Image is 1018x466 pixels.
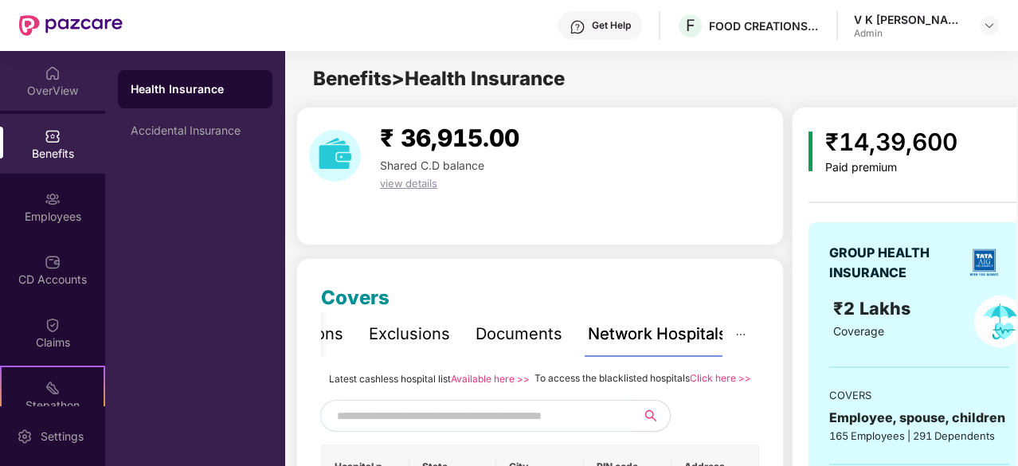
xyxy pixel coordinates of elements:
span: Covers [321,286,390,309]
a: Available here >> [451,373,530,385]
div: Paid premium [825,161,957,174]
img: svg+xml;base64,PHN2ZyBpZD0iRW1wbG95ZWVzIiB4bWxucz0iaHR0cDovL3d3dy53My5vcmcvMjAwMC9zdmciIHdpZHRoPS... [45,191,61,207]
span: ₹ 36,915.00 [380,123,519,152]
img: svg+xml;base64,PHN2ZyBpZD0iSG9tZSIgeG1sbnM9Imh0dHA6Ly93d3cudzMub3JnLzIwMDAvc3ZnIiB3aWR0aD0iMjAiIG... [45,65,61,81]
img: insurerLogo [964,242,1004,283]
span: Benefits > Health Insurance [313,67,565,90]
span: Coverage [833,324,884,338]
span: Latest cashless hospital list [329,373,451,385]
img: svg+xml;base64,PHN2ZyBpZD0iQ2xhaW0iIHhtbG5zPSJodHRwOi8vd3d3LnczLm9yZy8yMDAwL3N2ZyIgd2lkdGg9IjIwIi... [45,317,61,333]
span: F [686,16,695,35]
img: svg+xml;base64,PHN2ZyBpZD0iQmVuZWZpdHMiIHhtbG5zPSJodHRwOi8vd3d3LnczLm9yZy8yMDAwL3N2ZyIgd2lkdGg9Ij... [45,128,61,144]
span: view details [380,177,437,190]
img: New Pazcare Logo [19,15,123,36]
div: Admin [854,27,965,40]
img: svg+xml;base64,PHN2ZyBpZD0iQ0RfQWNjb3VudHMiIGRhdGEtbmFtZT0iQ0QgQWNjb3VudHMiIHhtbG5zPSJodHRwOi8vd3... [45,254,61,270]
img: svg+xml;base64,PHN2ZyBpZD0iSGVscC0zMngzMiIgeG1sbnM9Imh0dHA6Ly93d3cudzMub3JnLzIwMDAvc3ZnIiB3aWR0aD... [570,19,585,35]
span: To access the blacklisted hospitals [534,372,690,384]
div: 165 Employees | 291 Dependents [829,428,1009,444]
div: Employee, spouse, children [829,408,1009,428]
img: download [309,130,361,182]
div: Network Hospitals [588,322,727,347]
span: ₹2 Lakhs [833,298,915,319]
div: Exclusions [369,322,450,347]
div: COVERS [829,387,1009,403]
img: svg+xml;base64,PHN2ZyBpZD0iRHJvcGRvd24tMzJ4MzIiIHhtbG5zPSJodHRwOi8vd3d3LnczLm9yZy8yMDAwL3N2ZyIgd2... [983,19,996,32]
div: Get Help [592,19,631,32]
img: icon [809,131,812,171]
div: GROUP HEALTH INSURANCE [829,243,958,283]
div: Accidental Insurance [131,124,260,137]
div: Settings [36,429,88,444]
div: V K [PERSON_NAME] [854,12,965,27]
span: search [631,409,670,422]
span: Shared C.D balance [380,159,484,172]
div: Health Insurance [131,81,260,97]
span: ellipsis [735,329,746,340]
a: Click here >> [690,372,751,384]
div: Documents [476,322,562,347]
img: svg+xml;base64,PHN2ZyB4bWxucz0iaHR0cDovL3d3dy53My5vcmcvMjAwMC9zdmciIHdpZHRoPSIyMSIgaGVpZ2h0PSIyMC... [45,380,61,396]
div: ₹14,39,600 [825,123,957,161]
button: ellipsis [722,312,759,356]
img: svg+xml;base64,PHN2ZyBpZD0iU2V0dGluZy0yMHgyMCIgeG1sbnM9Imh0dHA6Ly93d3cudzMub3JnLzIwMDAvc3ZnIiB3aW... [17,429,33,444]
button: search [631,400,671,432]
div: Stepathon [2,397,104,413]
div: FOOD CREATIONS PRIVATE LIMITED, [709,18,820,33]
